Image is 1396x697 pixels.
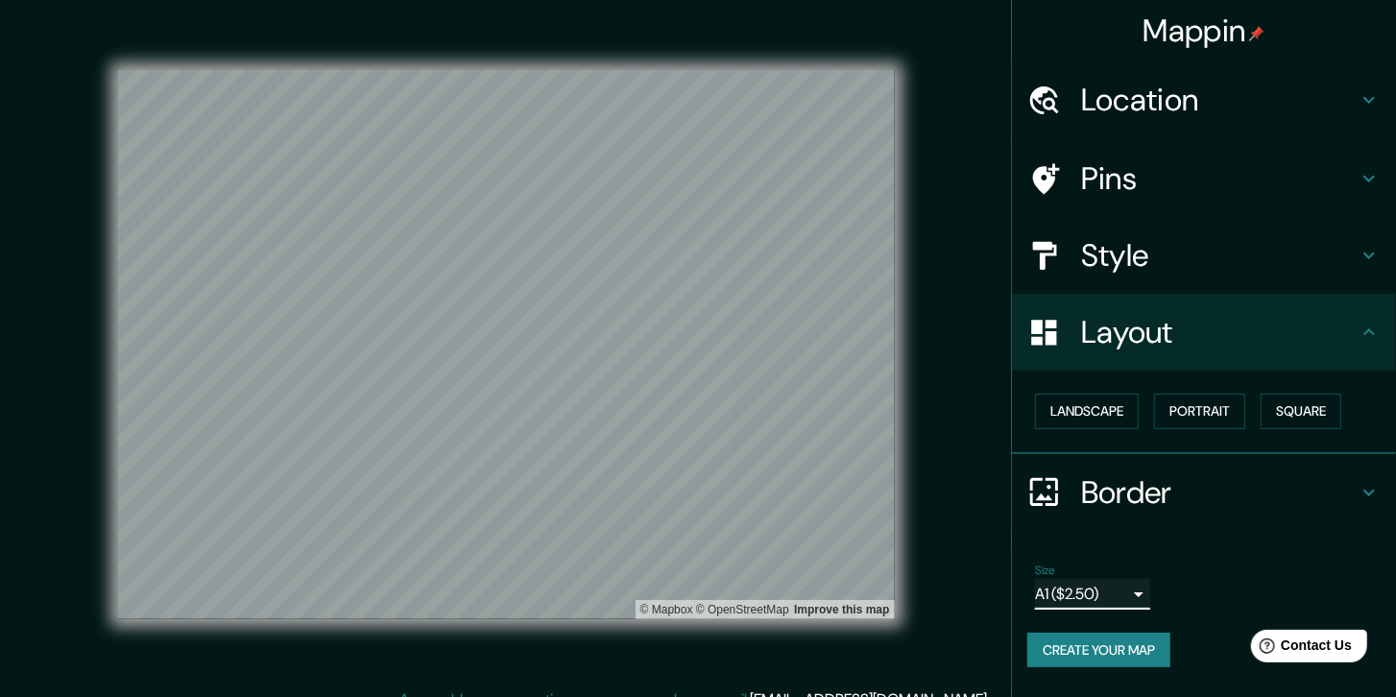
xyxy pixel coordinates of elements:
a: OpenStreetMap [696,603,789,616]
a: Map feedback [794,603,889,616]
h4: Mappin [1143,12,1265,50]
label: Size [1035,562,1055,578]
canvas: Map [118,70,895,619]
div: Location [1012,61,1396,138]
iframe: Help widget launcher [1225,622,1375,676]
div: A1 ($2.50) [1035,579,1150,610]
h4: Layout [1081,313,1358,351]
img: pin-icon.png [1249,26,1264,41]
div: Border [1012,454,1396,531]
h4: Style [1081,236,1358,275]
button: Create your map [1027,633,1170,668]
button: Landscape [1035,394,1139,429]
a: Mapbox [640,603,693,616]
h4: Location [1081,81,1358,119]
div: Pins [1012,140,1396,217]
div: Layout [1012,294,1396,371]
h4: Pins [1081,159,1358,198]
button: Portrait [1154,394,1245,429]
button: Square [1261,394,1341,429]
div: Style [1012,217,1396,294]
h4: Border [1081,473,1358,512]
